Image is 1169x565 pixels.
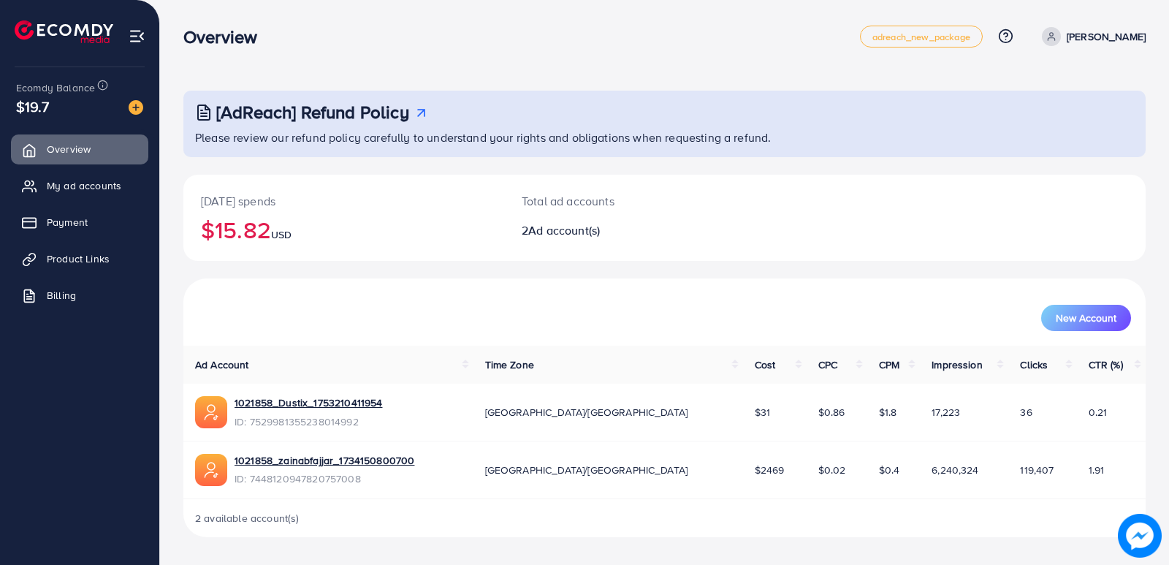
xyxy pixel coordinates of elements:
[522,192,727,210] p: Total ad accounts
[11,171,148,200] a: My ad accounts
[47,178,121,193] span: My ad accounts
[16,80,95,95] span: Ecomdy Balance
[47,288,76,303] span: Billing
[195,396,227,428] img: ic-ads-acc.e4c84228.svg
[818,357,837,372] span: CPC
[216,102,409,123] h3: [AdReach] Refund Policy
[1089,463,1105,477] span: 1.91
[872,32,970,42] span: adreach_new_package
[818,405,845,420] span: $0.86
[932,357,983,372] span: Impression
[1020,405,1032,420] span: 36
[485,405,688,420] span: [GEOGRAPHIC_DATA]/[GEOGRAPHIC_DATA]
[879,463,900,477] span: $0.4
[1089,405,1108,420] span: 0.21
[183,26,269,48] h3: Overview
[11,208,148,237] a: Payment
[755,405,770,420] span: $31
[47,142,91,156] span: Overview
[522,224,727,238] h2: 2
[1056,313,1116,323] span: New Account
[195,129,1137,146] p: Please review our refund policy carefully to understand your rights and obligations when requesti...
[485,463,688,477] span: [GEOGRAPHIC_DATA]/[GEOGRAPHIC_DATA]
[47,215,88,230] span: Payment
[755,357,776,372] span: Cost
[201,192,487,210] p: [DATE] spends
[129,100,143,115] img: image
[195,357,249,372] span: Ad Account
[235,453,414,468] a: 1021858_zainabfajjar_1734150800700
[235,414,382,429] span: ID: 7529981355238014992
[201,216,487,243] h2: $15.82
[932,405,960,420] span: 17,223
[271,227,292,242] span: USD
[1089,357,1123,372] span: CTR (%)
[11,281,148,310] a: Billing
[1020,357,1048,372] span: Clicks
[47,251,110,266] span: Product Links
[1020,463,1054,477] span: 119,407
[1036,27,1146,46] a: [PERSON_NAME]
[195,511,300,526] span: 2 available account(s)
[11,244,148,273] a: Product Links
[528,222,600,238] span: Ad account(s)
[932,463,978,477] span: 6,240,324
[879,405,897,420] span: $1.8
[129,28,145,45] img: menu
[195,454,227,486] img: ic-ads-acc.e4c84228.svg
[1118,514,1162,558] img: image
[235,395,382,410] a: 1021858_Dustix_1753210411954
[879,357,899,372] span: CPM
[818,463,846,477] span: $0.02
[485,357,534,372] span: Time Zone
[1041,305,1131,331] button: New Account
[15,20,113,43] img: logo
[235,471,414,486] span: ID: 7448120947820757008
[1067,28,1146,45] p: [PERSON_NAME]
[860,26,983,48] a: adreach_new_package
[755,463,785,477] span: $2469
[16,96,49,117] span: $19.7
[11,134,148,164] a: Overview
